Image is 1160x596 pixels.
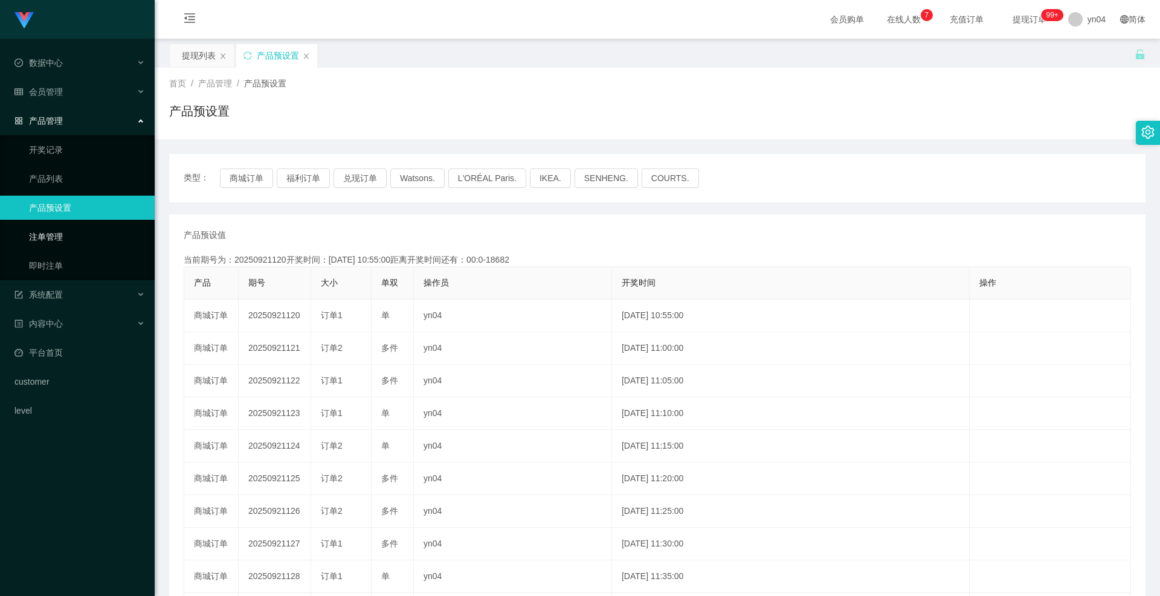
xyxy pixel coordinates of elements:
span: 订单1 [321,408,343,418]
a: 产品预设置 [29,196,145,220]
span: 操作 [979,278,996,287]
td: 商城订单 [184,463,239,495]
span: 订单1 [321,539,343,548]
span: 订单2 [321,343,343,353]
td: [DATE] 11:30:00 [612,528,970,560]
span: 类型： [184,168,220,188]
td: 20250921123 [239,397,311,430]
td: yn04 [414,332,612,365]
td: yn04 [414,365,612,397]
span: 产品 [194,278,211,287]
i: 图标: global [1120,15,1129,24]
td: [DATE] 11:35:00 [612,560,970,593]
span: 充值订单 [944,15,990,24]
img: logo.9652507e.png [14,12,34,29]
td: 商城订单 [184,430,239,463]
span: 会员管理 [14,87,63,97]
td: 20250921126 [239,495,311,528]
td: [DATE] 10:55:00 [612,300,970,332]
span: 大小 [321,278,338,287]
button: SENHENG. [575,168,638,188]
span: 产品预设置 [244,79,286,88]
button: L'ORÉAL Paris. [448,168,526,188]
span: 数据中心 [14,58,63,68]
a: 即时注单 [29,254,145,278]
td: [DATE] 11:05:00 [612,365,970,397]
td: 20250921120 [239,300,311,332]
td: 20250921121 [239,332,311,365]
div: 提现列表 [182,44,216,67]
span: 提现订单 [1007,15,1052,24]
i: 图标: unlock [1135,49,1145,60]
span: 订单1 [321,376,343,385]
span: 订单2 [321,473,343,483]
span: 多件 [381,506,398,516]
span: 开奖时间 [622,278,656,287]
i: 图标: appstore-o [14,117,23,125]
p: 7 [924,9,929,21]
td: [DATE] 11:00:00 [612,332,970,365]
i: 图标: menu-fold [169,1,210,39]
i: 图标: sync [243,51,252,60]
td: 商城订单 [184,397,239,430]
td: [DATE] 11:15:00 [612,430,970,463]
a: customer [14,370,145,394]
td: [DATE] 11:20:00 [612,463,970,495]
span: 期号 [248,278,265,287]
a: 产品列表 [29,167,145,191]
a: 注单管理 [29,225,145,249]
span: 单 [381,441,390,450]
span: 单 [381,571,390,581]
span: 内容中心 [14,319,63,328]
td: yn04 [414,528,612,560]
span: / [191,79,193,88]
span: 多件 [381,539,398,548]
h1: 产品预设置 [169,102,230,120]
span: 产品预设值 [184,229,226,242]
td: 20250921128 [239,560,311,593]
span: 多件 [381,473,398,483]
span: 首页 [169,79,186,88]
span: 多件 [381,376,398,385]
sup: 308 [1041,9,1063,21]
span: 单双 [381,278,398,287]
td: yn04 [414,560,612,593]
a: level [14,399,145,423]
span: 订单2 [321,506,343,516]
td: 商城订单 [184,495,239,528]
span: 在线人数 [881,15,927,24]
td: yn04 [414,397,612,430]
td: 商城订单 [184,528,239,560]
td: 商城订单 [184,560,239,593]
a: 图标: dashboard平台首页 [14,341,145,365]
span: 单 [381,310,390,320]
button: IKEA. [530,168,571,188]
span: 系统配置 [14,290,63,300]
td: 商城订单 [184,300,239,332]
div: 产品预设置 [257,44,299,67]
span: 订单1 [321,571,343,581]
span: 订单2 [321,441,343,450]
td: 20250921122 [239,365,311,397]
i: 图标: table [14,88,23,96]
td: yn04 [414,495,612,528]
span: 订单1 [321,310,343,320]
td: yn04 [414,430,612,463]
span: 操作员 [424,278,449,287]
i: 图标: profile [14,319,23,328]
span: 多件 [381,343,398,353]
td: 20250921125 [239,463,311,495]
td: yn04 [414,300,612,332]
button: 兑现订单 [333,168,387,188]
td: 20250921127 [239,528,311,560]
td: 商城订单 [184,332,239,365]
button: 福利订单 [277,168,330,188]
button: Watsons. [390,168,445,188]
span: / [237,79,239,88]
td: 商城订单 [184,365,239,397]
td: yn04 [414,463,612,495]
span: 产品管理 [14,116,63,126]
i: 图标: form [14,290,23,299]
span: 产品管理 [198,79,232,88]
a: 开奖记录 [29,138,145,162]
